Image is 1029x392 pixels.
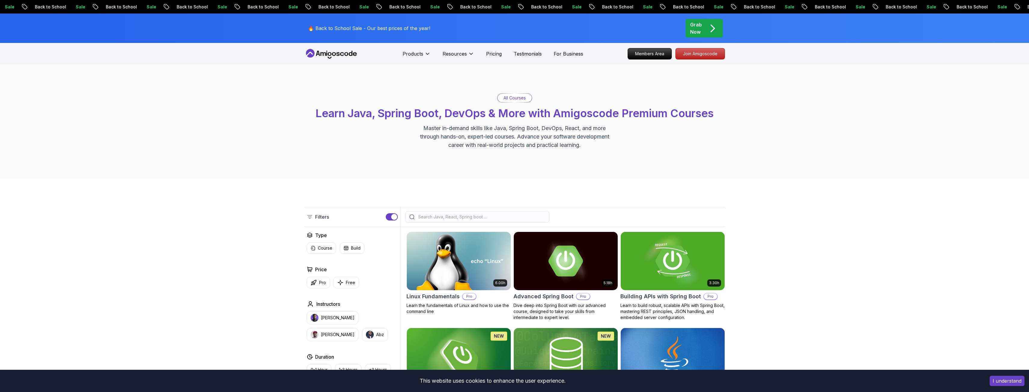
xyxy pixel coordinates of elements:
p: Master in-demand skills like Java, Spring Boot, DevOps, React, and more through hands-on, expert-... [414,124,616,149]
button: Accept cookies [990,376,1024,386]
button: Pro [307,277,330,288]
p: 6.00h [495,281,505,285]
p: Back to School [701,4,741,10]
h2: Type [315,232,327,239]
p: 1-3 Hours [339,367,358,373]
img: Spring Boot for Beginners card [407,328,511,386]
p: +3 Hours [369,367,387,373]
p: Build [351,245,361,251]
a: Members Area [628,48,672,59]
h2: Duration [315,353,334,360]
p: Back to School [984,4,1025,10]
p: Products [403,50,423,57]
p: Back to School [630,4,671,10]
div: This website uses cookies to enhance the user experience. [5,374,981,387]
h2: Instructors [316,300,340,308]
p: Back to School [488,4,529,10]
p: Sale [458,4,477,10]
p: Pro [463,293,476,299]
p: All Courses [504,95,526,101]
a: Join Amigoscode [675,48,725,59]
img: Java for Beginners card [621,328,725,386]
button: Products [403,50,431,62]
p: [PERSON_NAME] [321,315,355,321]
p: Dive deep into Spring Boot with our advanced course, designed to take your skills from intermedia... [513,302,618,321]
p: Pro [319,280,326,286]
button: Build [340,242,364,254]
p: Learn to build robust, scalable APIs with Spring Boot, mastering REST principles, JSON handling, ... [620,302,725,321]
p: Join Amigoscode [676,48,725,59]
p: Abz [376,332,384,338]
p: [PERSON_NAME] [321,332,355,338]
button: 0-1 Hour [307,364,331,375]
button: Free [333,277,359,288]
span: Learn Java, Spring Boot, DevOps & More with Amigoscode Premium Courses [315,107,714,120]
button: instructor imgAbz [362,328,388,341]
p: Back to School [275,4,316,10]
button: instructor img[PERSON_NAME] [307,311,358,324]
p: Sale [741,4,761,10]
button: 1-3 Hours [335,364,361,375]
p: NEW [494,333,504,339]
p: Sale [103,4,123,10]
p: Sale [954,4,973,10]
h2: Building APIs with Spring Boot [620,292,701,301]
p: Back to School [346,4,387,10]
a: For Business [554,50,583,57]
p: Sale [245,4,264,10]
img: Building APIs with Spring Boot card [621,232,725,290]
p: Course [318,245,332,251]
p: Back to School [62,4,103,10]
p: Grab Now [690,21,702,35]
input: Search Java, React, Spring boot ... [417,214,546,220]
button: Course [307,242,336,254]
p: Back to School [133,4,174,10]
p: Resources [443,50,467,57]
img: Linux Fundamentals card [407,232,511,290]
p: 🔥 Back to School Sale - Our best prices of the year! [308,25,430,32]
p: Sale [812,4,832,10]
p: Sale [600,4,619,10]
p: Sale [671,4,690,10]
p: Sale [529,4,548,10]
p: Sale [32,4,52,10]
p: Free [346,280,355,286]
a: Building APIs with Spring Boot card3.30hBuilding APIs with Spring BootProLearn to build robust, s... [620,232,725,321]
p: Members Area [628,48,671,59]
h2: Advanced Spring Boot [513,292,574,301]
p: 3.30h [709,281,719,285]
img: instructor img [311,331,318,339]
p: Sale [387,4,406,10]
img: Advanced Spring Boot card [514,232,618,290]
p: Sale [174,4,193,10]
button: +3 Hours [365,364,391,375]
p: Back to School [559,4,600,10]
p: Filters [315,213,329,220]
img: instructor img [366,331,374,339]
p: Back to School [417,4,458,10]
a: Advanced Spring Boot card5.18hAdvanced Spring BootProDive deep into Spring Boot with our advanced... [513,232,618,321]
p: Back to School [772,4,812,10]
p: 5.18h [604,281,612,285]
img: Spring Data JPA card [514,328,618,386]
p: Back to School [913,4,954,10]
img: instructor img [311,314,318,322]
p: NEW [601,333,611,339]
button: instructor img[PERSON_NAME] [307,328,358,341]
p: Pro [704,293,717,299]
h2: Price [315,266,327,273]
h2: Linux Fundamentals [406,292,460,301]
a: Testimonials [514,50,542,57]
a: Linux Fundamentals card6.00hLinux FundamentalsProLearn the fundamentals of Linux and how to use t... [406,232,511,315]
p: Sale [316,4,335,10]
a: Pricing [486,50,502,57]
p: Pro [577,293,590,299]
p: Back to School [842,4,883,10]
p: Back to School [204,4,245,10]
p: 0-1 Hour [311,367,327,373]
button: Resources [443,50,474,62]
p: Sale [883,4,903,10]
